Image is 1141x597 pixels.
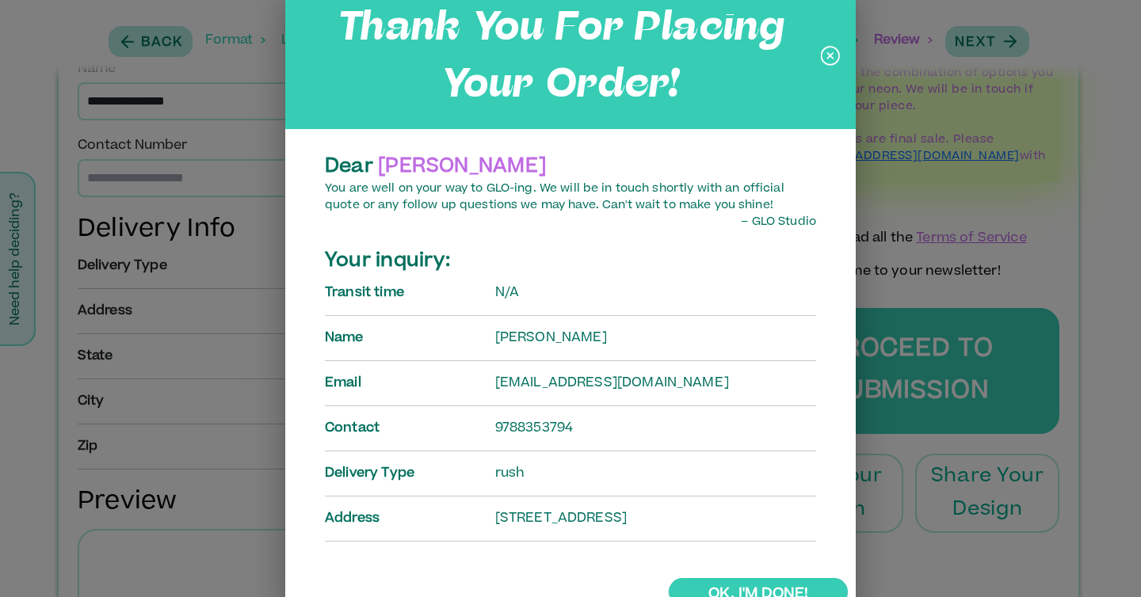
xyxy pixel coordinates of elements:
p: N/A [495,283,816,302]
p: [STREET_ADDRESS] [495,509,816,528]
p: [PERSON_NAME] [495,329,816,348]
p: Delivery Type [325,464,476,483]
p: Address [325,509,476,528]
p: 9788353794 [495,419,816,438]
p: [EMAIL_ADDRESS][DOMAIN_NAME] [495,374,816,393]
p: Your inquiry: [325,247,816,276]
p: Name [325,329,476,348]
p: rush [495,464,816,483]
p: You are well on your way to GLO-ing. We will be in touch shortly with an official quote or any fo... [325,181,816,231]
p: Contact [325,419,476,438]
span: [PERSON_NAME] [378,158,546,177]
p: Transit time [325,283,476,302]
p: – GLO Studio [325,215,816,231]
iframe: Chat Widget [1062,521,1141,597]
p: Dear [325,153,816,181]
p: Email [325,374,476,393]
